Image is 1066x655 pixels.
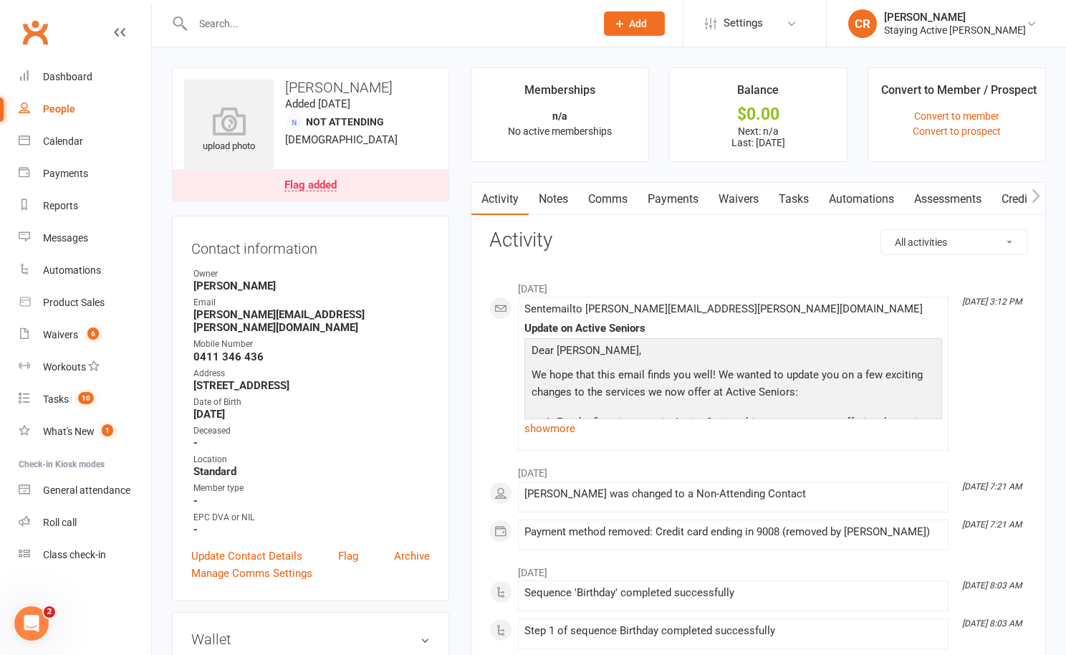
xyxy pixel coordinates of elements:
[528,366,938,404] p: We hope that this email finds you well! We wanted to update you on a few exciting changes to the ...
[19,539,151,571] a: Class kiosk mode
[819,183,904,216] a: Automations
[102,424,113,436] span: 1
[193,511,430,525] div: EPC DVA or NIL
[524,419,942,439] a: show more
[552,110,567,122] strong: n/a
[193,482,430,495] div: Member type
[19,254,151,287] a: Automations
[524,587,942,599] div: Sequence 'Birthday' completed successfully
[193,367,430,381] div: Address
[184,80,437,95] h3: [PERSON_NAME]
[43,200,78,211] div: Reports
[683,107,834,122] div: $0.00
[471,183,529,216] a: Activity
[528,342,938,363] p: Dear [PERSON_NAME]
[193,279,430,292] strong: [PERSON_NAME]
[769,183,819,216] a: Tasks
[43,103,75,115] div: People
[43,393,69,405] div: Tasks
[884,24,1026,37] div: Staying Active [PERSON_NAME]
[524,322,942,335] div: Update on Active Seniors
[306,116,384,128] span: Not Attending
[638,183,709,216] a: Payments
[848,9,877,38] div: CR
[881,81,1037,107] div: Convert to Member / Prospect
[489,229,1027,252] h3: Activity
[962,580,1022,591] i: [DATE] 8:03 AM
[193,424,430,438] div: Deceased
[709,183,769,216] a: Waivers
[184,107,274,154] div: upload photo
[43,168,88,179] div: Payments
[524,302,923,315] span: Sent email to [PERSON_NAME][EMAIL_ADDRESS][PERSON_NAME][DOMAIN_NAME]
[524,526,942,538] div: Payment method removed: Credit card ending in 9008 (removed by [PERSON_NAME])
[19,125,151,158] a: Calendar
[19,319,151,351] a: Waivers 6
[193,436,430,449] strong: -
[508,125,612,137] span: No active memberships
[639,344,641,357] span: ,
[14,606,49,641] iframe: Intercom live chat
[629,18,647,29] span: Add
[524,488,942,500] div: [PERSON_NAME] was changed to a Non-Attending Contact
[193,296,430,310] div: Email
[188,14,585,34] input: Search...
[191,631,430,647] h3: Wallet
[193,465,430,478] strong: Standard
[19,61,151,93] a: Dashboard
[724,7,763,39] span: Settings
[43,426,95,437] div: What's New
[683,125,834,148] p: Next: n/a Last: [DATE]
[489,274,1027,297] li: [DATE]
[43,517,77,528] div: Roll call
[193,396,430,409] div: Date of Birth
[285,133,398,146] span: [DEMOGRAPHIC_DATA]
[338,548,358,565] a: Flag
[578,183,638,216] a: Comms
[489,558,1027,580] li: [DATE]
[191,548,302,565] a: Update Contact Details
[19,351,151,383] a: Workouts
[43,329,78,340] div: Waivers
[191,235,430,257] h3: Contact information
[19,190,151,222] a: Reports
[737,81,779,107] div: Balance
[19,416,151,448] a: What's New1
[43,297,105,308] div: Product Sales
[962,482,1022,492] i: [DATE] 7:21 AM
[284,180,337,191] div: Flag added
[43,135,83,147] div: Calendar
[193,379,430,392] strong: [STREET_ADDRESS]
[78,392,94,404] span: 10
[884,11,1026,24] div: [PERSON_NAME]
[913,125,1001,137] a: Convert to prospect
[19,383,151,416] a: Tasks 10
[19,222,151,254] a: Messages
[19,507,151,539] a: Roll call
[43,484,130,496] div: General attendance
[524,625,942,637] div: Step 1 of sequence Birthday completed successfully
[962,297,1022,307] i: [DATE] 3:12 PM
[193,453,430,467] div: Location
[193,523,430,536] strong: -
[604,11,665,36] button: Add
[19,158,151,190] a: Payments
[557,416,938,465] li: For the first time ever in Active Seniors history, we are now offering the option of hour long ex...
[285,97,350,110] time: Added [DATE]
[962,520,1022,530] i: [DATE] 7:21 AM
[193,350,430,363] strong: 0411 346 436
[193,308,430,334] strong: [PERSON_NAME][EMAIL_ADDRESS][PERSON_NAME][DOMAIN_NAME]
[529,183,578,216] a: Notes
[43,264,101,276] div: Automations
[914,110,999,122] a: Convert to member
[904,183,991,216] a: Assessments
[962,618,1022,628] i: [DATE] 8:03 AM
[489,458,1027,481] li: [DATE]
[193,338,430,351] div: Mobile Number
[19,287,151,319] a: Product Sales
[394,548,430,565] a: Archive
[43,549,106,560] div: Class check-in
[193,408,430,421] strong: [DATE]
[193,494,430,507] strong: -
[19,93,151,125] a: People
